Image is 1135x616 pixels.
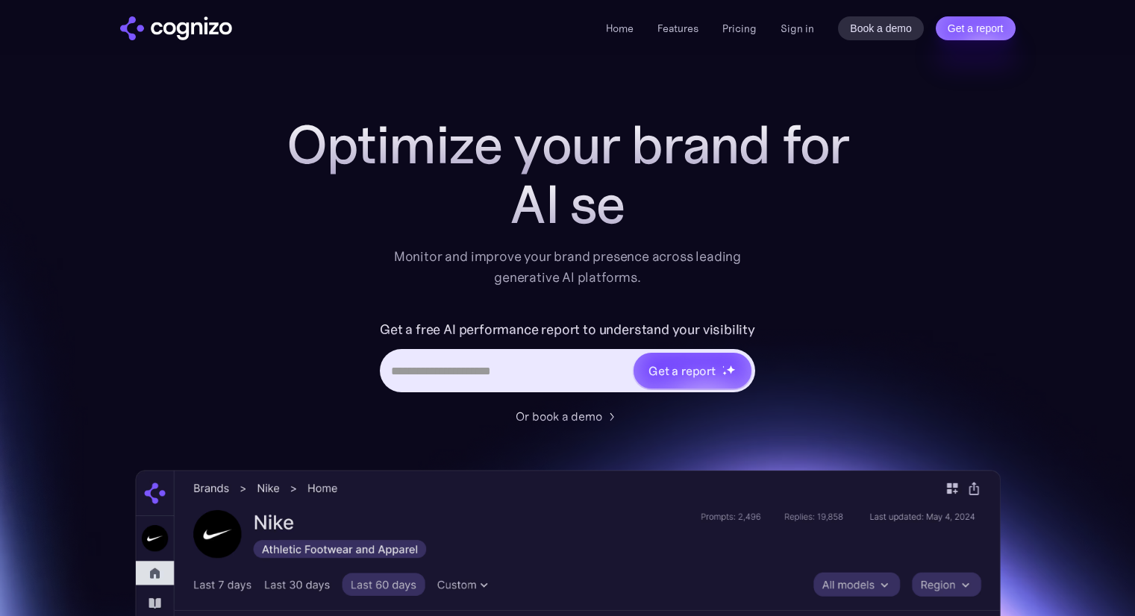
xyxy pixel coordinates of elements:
a: Home [606,22,634,35]
a: Book a demo [838,16,924,40]
img: star [722,365,725,368]
a: Get a reportstarstarstar [632,351,753,390]
div: Or book a demo [516,407,602,425]
img: cognizo logo [120,16,232,40]
a: Features [657,22,698,35]
div: AI se [269,175,866,234]
form: Hero URL Input Form [380,318,755,400]
label: Get a free AI performance report to understand your visibility [380,318,755,342]
div: Get a report [648,362,716,380]
a: Get a report [936,16,1016,40]
a: home [120,16,232,40]
div: Monitor and improve your brand presence across leading generative AI platforms. [384,246,751,288]
a: Pricing [722,22,757,35]
a: Sign in [781,19,814,37]
img: star [726,365,736,374]
img: star [722,371,728,376]
a: Or book a demo [516,407,620,425]
h1: Optimize your brand for [269,115,866,175]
